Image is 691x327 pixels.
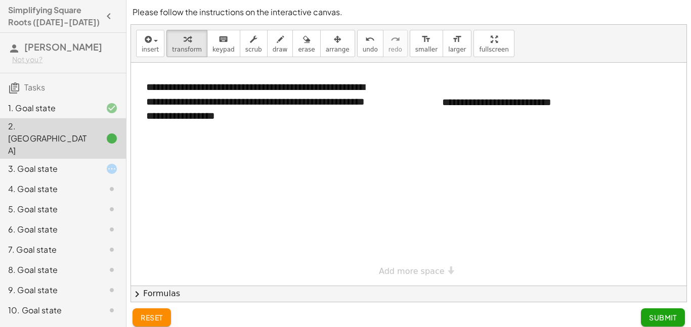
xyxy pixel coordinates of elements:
span: [PERSON_NAME] [24,41,102,53]
i: keyboard [219,33,228,45]
span: reset [141,313,163,322]
i: undo [365,33,375,45]
span: Submit [649,313,677,322]
button: chevron_rightFormulas [131,286,686,302]
span: undo [363,46,378,53]
div: 7. Goal state [8,244,90,256]
button: fullscreen [473,30,514,57]
span: larger [448,46,466,53]
button: scrub [240,30,268,57]
i: Task finished. [106,132,118,145]
span: redo [388,46,402,53]
span: smaller [415,46,438,53]
span: draw [273,46,288,53]
div: 9. Goal state [8,284,90,296]
span: erase [298,46,315,53]
span: scrub [245,46,262,53]
div: 10. Goal state [8,304,90,316]
i: Task not started. [106,304,118,316]
div: 3. Goal state [8,163,90,175]
div: 6. Goal state [8,223,90,236]
button: format_sizesmaller [410,30,443,57]
button: redoredo [383,30,408,57]
i: Task not started. [106,223,118,236]
span: arrange [326,46,350,53]
button: arrange [320,30,355,57]
i: Task not started. [106,183,118,195]
span: Add more space [379,266,445,276]
div: 4. Goal state [8,183,90,195]
button: keyboardkeypad [207,30,240,57]
p: Please follow the instructions on the interactive canvas. [133,6,685,18]
div: 2. [GEOGRAPHIC_DATA] [8,120,90,157]
i: Task not started. [106,284,118,296]
button: insert [136,30,164,57]
h4: Simplifying Square Roots ([DATE]-[DATE]) [8,4,100,28]
i: Task not started. [106,264,118,276]
button: format_sizelarger [443,30,471,57]
div: 1. Goal state [8,102,90,114]
button: draw [267,30,293,57]
span: insert [142,46,159,53]
button: transform [166,30,207,57]
i: Task started. [106,163,118,175]
i: format_size [421,33,431,45]
i: Task finished and correct. [106,102,118,114]
span: Tasks [24,82,45,92]
i: Task not started. [106,203,118,215]
span: chevron_right [131,288,143,300]
div: 5. Goal state [8,203,90,215]
button: Submit [641,308,685,326]
i: Task not started. [106,244,118,256]
span: keypad [212,46,235,53]
button: erase [292,30,320,57]
button: undoundo [357,30,383,57]
div: 8. Goal state [8,264,90,276]
i: format_size [452,33,462,45]
span: fullscreen [479,46,508,53]
button: reset [133,308,171,326]
i: redo [391,33,400,45]
span: transform [172,46,202,53]
div: Not you? [12,55,118,65]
